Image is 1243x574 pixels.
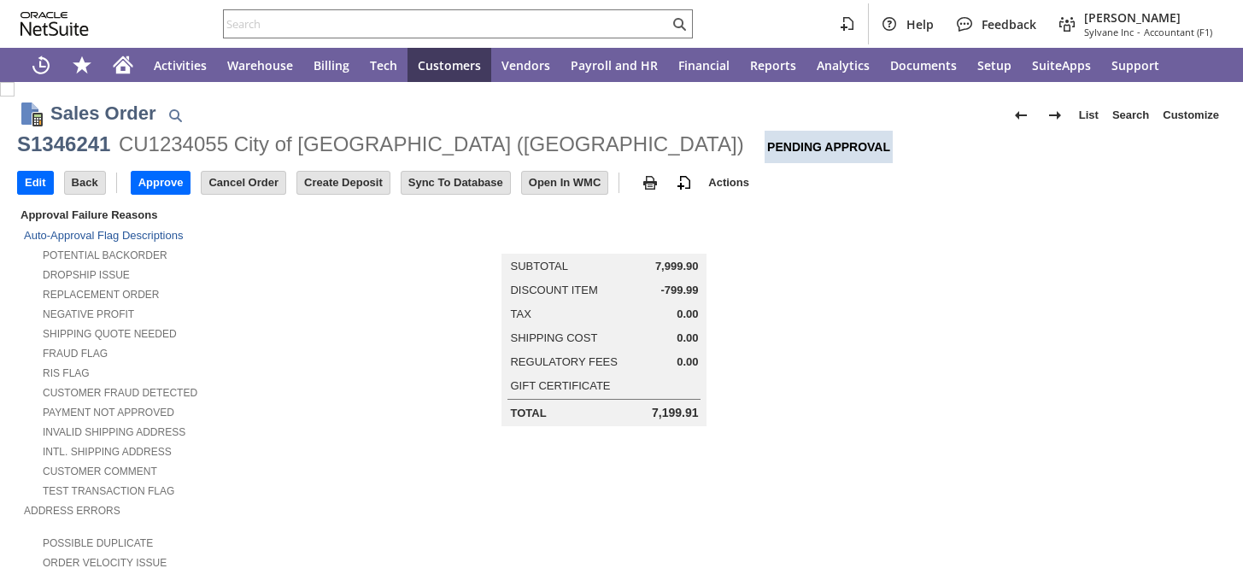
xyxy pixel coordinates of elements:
caption: Summary [501,226,707,254]
a: Warehouse [217,48,303,82]
span: Activities [154,57,207,73]
img: add-record.svg [674,173,695,193]
span: Documents [890,57,957,73]
a: Fraud Flag [43,348,108,360]
svg: Home [113,55,133,75]
a: Support [1101,48,1170,82]
svg: Shortcuts [72,55,92,75]
a: Shipping Quote Needed [43,328,177,340]
a: Payroll and HR [560,48,668,82]
span: Feedback [982,16,1036,32]
span: Sylvane Inc [1084,26,1134,38]
a: Gift Certificate [510,379,610,392]
span: Customers [418,57,481,73]
img: Next [1045,105,1065,126]
span: 7,999.90 [655,260,699,273]
span: [PERSON_NAME] [1084,9,1212,26]
span: - [1137,26,1140,38]
a: Regulatory Fees [510,355,617,368]
a: Potential Backorder [43,249,167,261]
img: Quick Find [165,105,185,126]
input: Search [224,14,669,34]
input: Cancel Order [202,172,285,194]
span: Reports [750,57,796,73]
a: Home [103,48,144,82]
a: Vendors [491,48,560,82]
div: CU1234055 City of [GEOGRAPHIC_DATA] ([GEOGRAPHIC_DATA]) [119,131,744,158]
a: Activities [144,48,217,82]
a: Auto-Approval Flag Descriptions [24,229,183,242]
a: Tech [360,48,407,82]
input: Edit [18,172,53,194]
span: Setup [977,57,1011,73]
a: Test Transaction Flag [43,485,174,497]
h1: Sales Order [50,99,156,127]
span: SuiteApps [1032,57,1091,73]
a: Total [510,407,546,419]
a: Customers [407,48,491,82]
a: Reports [740,48,806,82]
a: Replacement Order [43,289,159,301]
a: Tax [510,307,531,320]
span: 0.00 [677,307,698,321]
a: Shipping Cost [510,331,597,344]
input: Back [65,172,105,194]
div: Shortcuts [62,48,103,82]
svg: logo [21,12,89,36]
span: -799.99 [660,284,698,297]
a: Documents [880,48,967,82]
input: Create Deposit [297,172,390,194]
a: Financial [668,48,740,82]
span: Tech [370,57,397,73]
span: 0.00 [677,355,698,369]
span: Support [1111,57,1159,73]
input: Sync To Database [402,172,510,194]
span: Payroll and HR [571,57,658,73]
a: Recent Records [21,48,62,82]
span: Help [906,16,934,32]
a: Negative Profit [43,308,134,320]
div: S1346241 [17,131,110,158]
a: Dropship Issue [43,269,130,281]
img: print.svg [640,173,660,193]
a: Order Velocity Issue [43,557,167,569]
svg: Search [669,14,689,34]
input: Open In WMC [522,172,608,194]
input: Approve [132,172,191,194]
a: Customer Fraud Detected [43,387,197,399]
a: RIS flag [43,367,90,379]
span: Vendors [501,57,550,73]
div: Pending Approval [765,131,893,163]
img: Previous [1011,105,1031,126]
span: Billing [314,57,349,73]
span: Analytics [817,57,870,73]
span: Financial [678,57,730,73]
a: Discount Item [510,284,597,296]
a: Customize [1156,102,1226,129]
a: Possible Duplicate [43,537,153,549]
a: Setup [967,48,1022,82]
a: Subtotal [510,260,567,272]
svg: Recent Records [31,55,51,75]
a: Address Errors [24,505,120,517]
a: List [1072,102,1105,129]
a: Payment not approved [43,407,174,419]
a: Search [1105,102,1156,129]
a: Invalid Shipping Address [43,426,185,438]
span: 7,199.91 [652,406,699,420]
a: Billing [303,48,360,82]
span: 0.00 [677,331,698,345]
a: SuiteApps [1022,48,1101,82]
span: Accountant (F1) [1144,26,1212,38]
a: Customer Comment [43,466,157,477]
span: Warehouse [227,57,293,73]
div: Approval Failure Reasons [17,205,413,225]
a: Actions [701,176,756,189]
a: Analytics [806,48,880,82]
a: Intl. Shipping Address [43,446,172,458]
